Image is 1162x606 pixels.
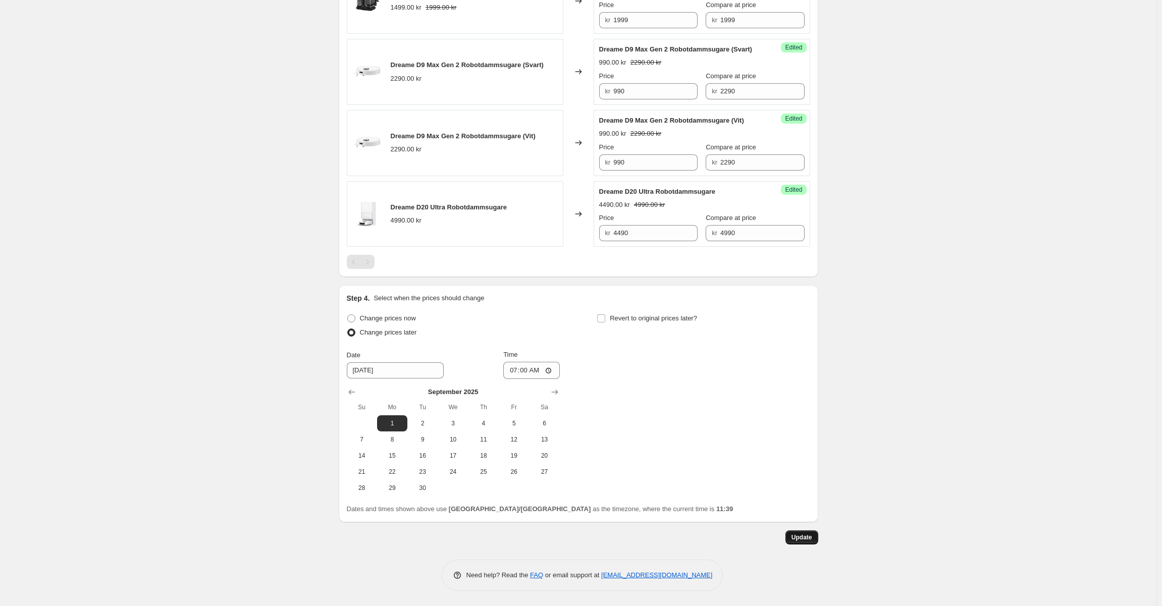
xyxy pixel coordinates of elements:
[352,57,383,87] img: Robot-Left_3c6700c9-6844-4a6a-be1b-b9483d837baa_80x.jpg
[533,452,555,460] span: 20
[499,431,529,448] button: Friday September 12 2025
[377,415,407,431] button: Monday September 1 2025
[407,399,438,415] th: Tuesday
[360,328,417,336] span: Change prices later
[407,415,438,431] button: Tuesday September 2 2025
[499,448,529,464] button: Friday September 19 2025
[347,351,360,359] span: Date
[347,399,377,415] th: Sunday
[468,415,499,431] button: Thursday September 4 2025
[599,72,614,80] span: Price
[468,464,499,480] button: Thursday September 25 2025
[347,255,375,269] nav: Pagination
[345,385,359,399] button: Show previous month, August 2025
[377,399,407,415] th: Monday
[377,431,407,448] button: Monday September 8 2025
[347,362,444,378] input: 8/29/2025
[599,188,715,195] span: Dreame D20 Ultra Robotdammsugare
[411,484,434,492] span: 30
[785,43,802,51] span: Edited
[605,229,611,237] span: kr
[712,87,717,95] span: kr
[785,115,802,123] span: Edited
[391,61,544,69] span: Dreame D9 Max Gen 2 Robotdammsugare (Svart)
[347,505,733,513] span: Dates and times shown above use as the timezone, where the current time is
[438,464,468,480] button: Wednesday September 24 2025
[442,403,464,411] span: We
[472,435,495,444] span: 11
[391,144,421,154] div: 2290.00 kr
[411,468,434,476] span: 23
[529,399,559,415] th: Saturday
[599,214,614,222] span: Price
[391,132,536,140] span: Dreame D9 Max Gen 2 Robotdammsugare (Vit)
[530,571,543,579] a: FAQ
[347,431,377,448] button: Sunday September 7 2025
[605,87,611,95] span: kr
[407,431,438,448] button: Tuesday September 9 2025
[503,419,525,427] span: 5
[411,435,434,444] span: 9
[381,403,403,411] span: Mo
[599,200,630,210] div: 4490.00 kr
[377,448,407,464] button: Monday September 15 2025
[438,399,468,415] th: Wednesday
[374,293,484,303] p: Select when the prices should change
[529,464,559,480] button: Saturday September 27 2025
[601,571,712,579] a: [EMAIL_ADDRESS][DOMAIN_NAME]
[407,448,438,464] button: Tuesday September 16 2025
[533,435,555,444] span: 13
[503,452,525,460] span: 19
[381,435,403,444] span: 8
[706,214,756,222] span: Compare at price
[630,129,661,139] strike: 2290.00 kr
[466,571,531,579] span: Need help? Read the
[634,200,665,210] strike: 4990.00 kr
[712,158,717,166] span: kr
[468,431,499,448] button: Thursday September 11 2025
[503,468,525,476] span: 26
[499,415,529,431] button: Friday September 5 2025
[503,362,560,379] input: 12:00
[533,468,555,476] span: 27
[630,58,661,68] strike: 2290.00 kr
[468,399,499,415] th: Thursday
[347,293,370,303] h2: Step 4.
[791,533,812,541] span: Update
[499,464,529,480] button: Friday September 26 2025
[499,399,529,415] th: Friday
[472,419,495,427] span: 4
[503,351,517,358] span: Time
[712,229,717,237] span: kr
[442,419,464,427] span: 3
[411,419,434,427] span: 2
[407,464,438,480] button: Tuesday September 23 2025
[407,480,438,496] button: Tuesday September 30 2025
[391,3,421,13] div: 1499.00 kr
[529,448,559,464] button: Saturday September 20 2025
[438,448,468,464] button: Wednesday September 17 2025
[351,484,373,492] span: 28
[706,1,756,9] span: Compare at price
[472,452,495,460] span: 18
[381,468,403,476] span: 22
[533,419,555,427] span: 6
[529,431,559,448] button: Saturday September 13 2025
[712,16,717,24] span: kr
[599,129,626,139] div: 990.00 kr
[503,435,525,444] span: 12
[351,468,373,476] span: 21
[599,117,744,124] span: Dreame D9 Max Gen 2 Robotdammsugare (Vit)
[391,203,507,211] span: Dreame D20 Ultra Robotdammsugare
[442,452,464,460] span: 17
[426,3,456,13] strike: 1999.00 kr
[391,215,421,226] div: 4990.00 kr
[706,143,756,151] span: Compare at price
[377,464,407,480] button: Monday September 22 2025
[347,448,377,464] button: Sunday September 14 2025
[381,452,403,460] span: 15
[548,385,562,399] button: Show next month, October 2025
[716,505,733,513] b: 11:39
[381,419,403,427] span: 1
[377,480,407,496] button: Monday September 29 2025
